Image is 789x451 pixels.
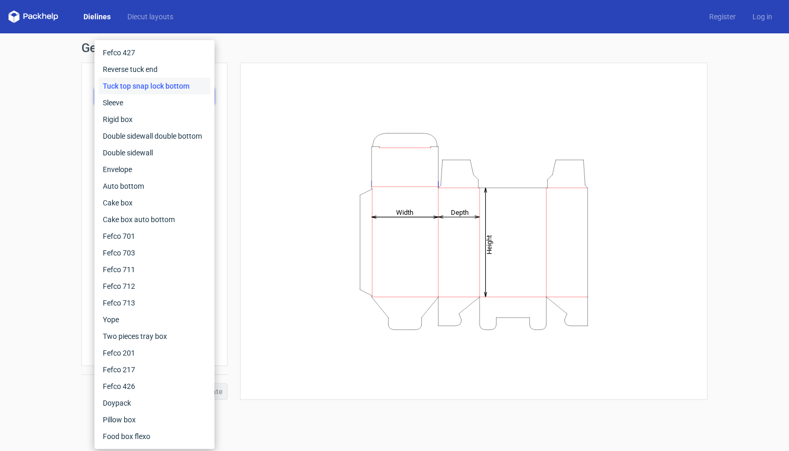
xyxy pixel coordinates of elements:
div: Cake box [99,194,210,211]
div: Fefco 703 [99,245,210,261]
div: Fefco 427 [99,44,210,61]
a: Diecut layouts [119,11,182,22]
tspan: Height [485,235,493,254]
div: Double sidewall double bottom [99,128,210,144]
a: Log in [744,11,781,22]
tspan: Depth [451,208,469,216]
div: Doypack [99,395,210,411]
div: Rigid box [99,111,210,128]
div: Food box flexo [99,428,210,445]
div: Fefco 711 [99,261,210,278]
div: Fefco 426 [99,378,210,395]
a: Dielines [75,11,119,22]
div: Yope [99,311,210,328]
div: Envelope [99,161,210,178]
div: Two pieces tray box [99,328,210,345]
div: Pillow box [99,411,210,428]
div: Tuck top snap lock bottom [99,78,210,94]
div: Auto bottom [99,178,210,194]
div: Fefco 713 [99,295,210,311]
h1: Generate new dieline [81,42,708,54]
div: Fefco 701 [99,228,210,245]
tspan: Width [396,208,413,216]
div: Fefco 712 [99,278,210,295]
div: Fefco 217 [99,361,210,378]
div: Fefco 201 [99,345,210,361]
div: Sleeve [99,94,210,111]
div: Reverse tuck end [99,61,210,78]
div: Double sidewall [99,144,210,161]
a: Register [701,11,744,22]
div: Cake box auto bottom [99,211,210,228]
